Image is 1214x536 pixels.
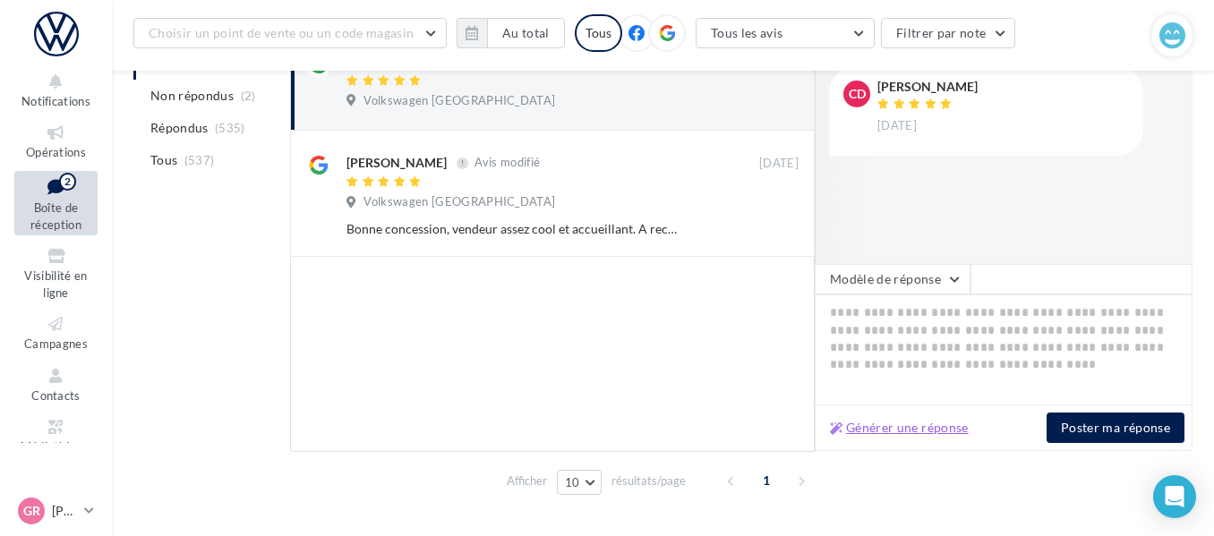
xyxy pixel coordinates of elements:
[849,85,866,103] span: CD
[711,25,783,40] span: Tous les avis
[1153,475,1196,518] div: Open Intercom Messenger
[363,194,555,210] span: Volkswagen [GEOGRAPHIC_DATA]
[26,145,86,159] span: Opérations
[215,121,245,135] span: (535)
[21,94,90,108] span: Notifications
[346,220,682,238] div: Bonne concession, vendeur assez cool et accueillant. A recommander
[14,413,98,457] a: Médiathèque
[184,153,215,167] span: (537)
[877,118,917,134] span: [DATE]
[23,502,40,520] span: Gr
[14,171,98,236] a: Boîte de réception2
[150,151,177,169] span: Tous
[457,18,565,48] button: Au total
[363,93,555,109] span: Volkswagen [GEOGRAPHIC_DATA]
[557,470,603,495] button: 10
[150,87,234,105] span: Non répondus
[14,242,98,303] a: Visibilité en ligne
[575,14,622,52] div: Tous
[149,25,414,40] span: Choisir un point de vente ou un code magasin
[346,154,447,172] div: [PERSON_NAME]
[14,68,98,112] button: Notifications
[150,119,209,137] span: Répondus
[14,119,98,163] a: Opérations
[1047,413,1184,443] button: Poster ma réponse
[31,388,81,403] span: Contacts
[611,472,686,489] span: résultats/page
[52,502,77,520] p: [PERSON_NAME]
[14,362,98,406] a: Contacts
[877,81,978,93] div: [PERSON_NAME]
[24,268,87,300] span: Visibilité en ligne
[752,466,781,495] span: 1
[133,18,447,48] button: Choisir un point de vente ou un code magasin
[507,472,547,489] span: Afficher
[565,475,580,489] span: 10
[30,200,81,232] span: Boîte de réception
[21,439,92,454] span: Médiathèque
[14,494,98,528] a: Gr [PERSON_NAME]
[24,336,88,351] span: Campagnes
[474,156,540,170] span: Avis modifié
[823,417,976,438] button: Générer une réponse
[487,18,565,48] button: Au total
[14,311,98,354] a: Campagnes
[881,18,1016,48] button: Filtrer par note
[59,173,76,191] div: 2
[759,156,799,172] span: [DATE]
[241,89,256,103] span: (2)
[815,264,970,294] button: Modèle de réponse
[696,18,875,48] button: Tous les avis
